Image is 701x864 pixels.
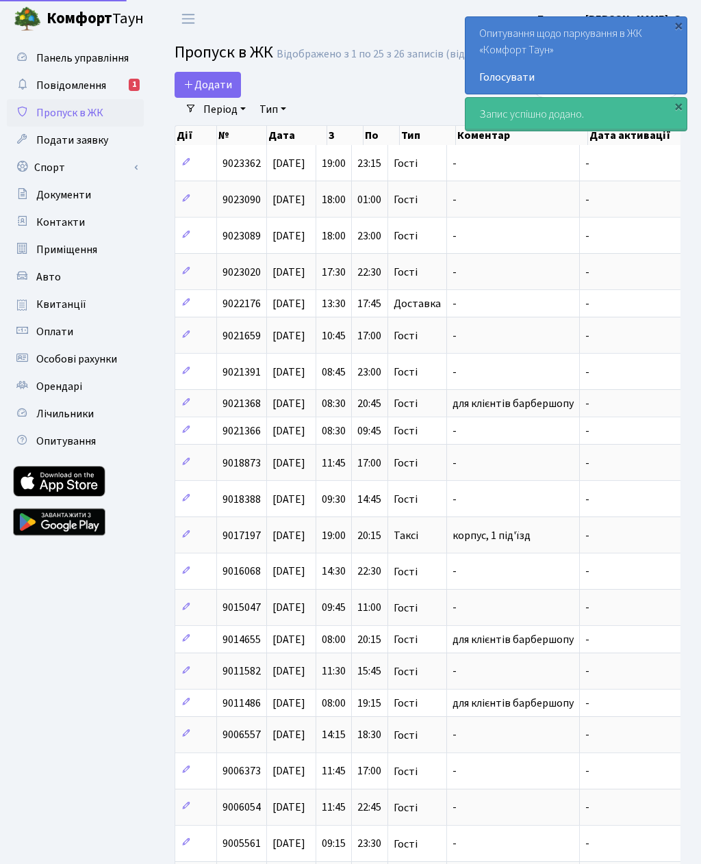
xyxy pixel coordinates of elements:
[394,298,441,309] span: Доставка
[456,126,588,145] th: Коментар
[453,800,457,815] span: -
[453,728,457,743] span: -
[222,696,261,711] span: 9011486
[7,428,144,455] a: Опитування
[222,423,261,438] span: 9021366
[7,400,144,428] a: Лічильники
[272,632,305,647] span: [DATE]
[394,698,418,709] span: Гості
[453,365,457,380] span: -
[357,192,381,207] span: 01:00
[175,126,217,145] th: Дії
[7,181,144,209] a: Документи
[322,632,346,647] span: 08:00
[453,396,574,411] span: для клієнтів барбершопу
[357,632,381,647] span: 20:15
[222,492,261,507] span: 9018388
[322,601,346,616] span: 09:45
[272,696,305,711] span: [DATE]
[322,764,346,779] span: 11:45
[585,328,589,343] span: -
[222,192,261,207] span: 9023090
[272,764,305,779] span: [DATE]
[585,296,589,311] span: -
[272,423,305,438] span: [DATE]
[175,40,273,64] span: Пропуск в ЖК
[36,270,61,285] span: Авто
[272,265,305,280] span: [DATE]
[453,528,531,543] span: корпус, 1 під'їзд
[36,406,94,421] span: Лічильники
[394,194,418,205] span: Гості
[217,126,267,145] th: №
[183,77,232,92] span: Додати
[585,456,589,471] span: -
[585,564,589,579] span: -
[272,564,305,579] span: [DATE]
[357,456,381,471] span: 17:00
[14,5,41,33] img: logo.png
[357,764,381,779] span: 17:00
[357,528,381,543] span: 20:15
[222,528,261,543] span: 9017197
[222,396,261,411] span: 9021368
[7,236,144,263] a: Приміщення
[36,105,103,120] span: Пропуск в ЖК
[394,494,418,505] span: Гості
[537,12,685,27] b: Блєдних [PERSON_NAME]. О.
[36,242,97,257] span: Приміщення
[7,373,144,400] a: Орендарі
[364,126,400,145] th: По
[585,265,589,280] span: -
[272,396,305,411] span: [DATE]
[672,99,685,113] div: ×
[222,365,261,380] span: 9021391
[7,44,144,72] a: Панель управління
[357,664,381,679] span: 15:45
[453,492,457,507] span: -
[7,127,144,154] a: Подати заявку
[129,79,140,91] div: 1
[357,396,381,411] span: 20:45
[198,98,251,121] a: Період
[394,267,418,278] span: Гості
[222,800,261,815] span: 9006054
[272,728,305,743] span: [DATE]
[222,228,261,244] span: 9023089
[222,764,261,779] span: 9006373
[394,158,418,169] span: Гості
[322,156,346,171] span: 19:00
[585,696,589,711] span: -
[453,601,457,616] span: -
[357,296,381,311] span: 17:45
[585,528,589,543] span: -
[585,837,589,852] span: -
[7,318,144,345] a: Оплати
[36,133,108,148] span: Подати заявку
[400,126,456,145] th: Тип
[453,564,457,579] span: -
[357,228,381,244] span: 23:00
[585,423,589,438] span: -
[7,154,144,181] a: Спорт
[272,156,305,171] span: [DATE]
[357,728,381,743] span: 18:30
[175,72,241,98] a: Додати
[322,423,346,438] span: 08:30
[322,696,346,711] span: 08:00
[7,263,144,291] a: Авто
[222,664,261,679] span: 9011582
[357,156,381,171] span: 23:15
[36,215,85,230] span: Контакти
[453,632,574,647] span: для клієнтів барбершопу
[277,48,594,61] div: Відображено з 1 по 25 з 26 записів (відфільтровано з 25 записів).
[327,126,364,145] th: З
[585,396,589,411] span: -
[322,365,346,380] span: 08:45
[322,492,346,507] span: 09:30
[47,8,112,29] b: Комфорт
[222,728,261,743] span: 9006557
[272,492,305,507] span: [DATE]
[272,664,305,679] span: [DATE]
[453,664,457,679] span: -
